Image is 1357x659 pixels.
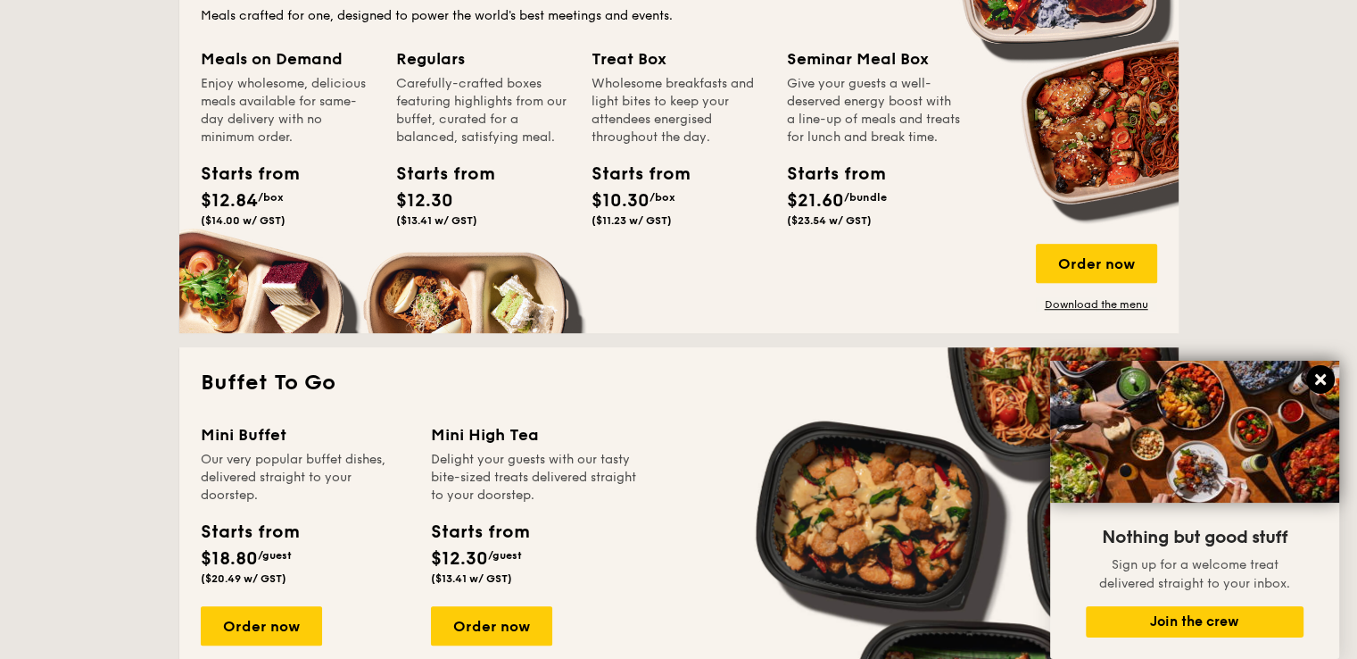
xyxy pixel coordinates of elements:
[201,572,286,585] span: ($20.49 w/ GST)
[1036,297,1157,312] a: Download the menu
[1306,365,1335,394] button: Close
[201,214,285,227] span: ($14.00 w/ GST)
[1099,557,1290,591] span: Sign up for a welcome treat delivered straight to your inbox.
[1102,527,1287,548] span: Nothing but good stuff
[1050,361,1339,503] img: DSC07876-Edit02-Large.jpeg
[431,572,512,585] span: ($13.41 w/ GST)
[201,46,375,71] div: Meals on Demand
[431,422,640,447] div: Mini High Tea
[201,369,1157,397] h2: Buffet To Go
[787,161,867,188] div: Starts from
[1086,606,1303,638] button: Join the crew
[844,191,887,204] span: /bundle
[787,46,961,71] div: Seminar Meal Box
[201,548,258,570] span: $18.80
[592,161,672,188] div: Starts from
[258,191,284,204] span: /box
[650,191,675,204] span: /box
[592,75,765,146] div: Wholesome breakfasts and light bites to keep your attendees energised throughout the day.
[396,161,476,188] div: Starts from
[592,190,650,212] span: $10.30
[431,606,552,646] div: Order now
[431,451,640,505] div: Delight your guests with our tasty bite-sized treats delivered straight to your doorstep.
[396,46,570,71] div: Regulars
[201,451,410,505] div: Our very popular buffet dishes, delivered straight to your doorstep.
[787,214,872,227] span: ($23.54 w/ GST)
[787,75,961,146] div: Give your guests a well-deserved energy boost with a line-up of meals and treats for lunch and br...
[201,161,281,188] div: Starts from
[396,190,453,212] span: $12.30
[201,606,322,646] div: Order now
[201,519,298,546] div: Starts from
[431,519,528,546] div: Starts from
[201,7,1157,25] div: Meals crafted for one, designed to power the world's best meetings and events.
[201,190,258,212] span: $12.84
[431,548,488,570] span: $12.30
[1036,244,1157,283] div: Order now
[201,422,410,447] div: Mini Buffet
[396,75,570,146] div: Carefully-crafted boxes featuring highlights from our buffet, curated for a balanced, satisfying ...
[592,214,672,227] span: ($11.23 w/ GST)
[201,75,375,146] div: Enjoy wholesome, delicious meals available for same-day delivery with no minimum order.
[396,214,477,227] span: ($13.41 w/ GST)
[787,190,844,212] span: $21.60
[488,549,522,562] span: /guest
[258,549,292,562] span: /guest
[592,46,765,71] div: Treat Box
